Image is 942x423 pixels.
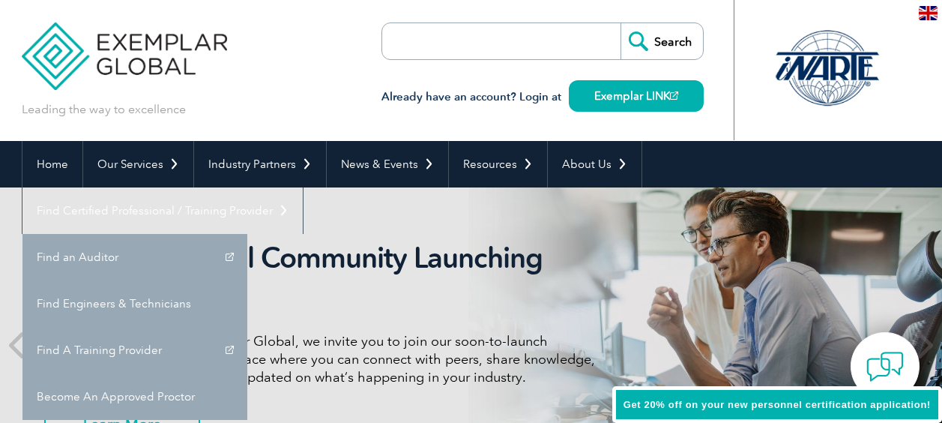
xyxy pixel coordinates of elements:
a: Find Certified Professional / Training Provider [22,187,303,234]
a: News & Events [327,141,448,187]
h3: Already have an account? Login at [381,88,704,106]
p: Leading the way to excellence [22,101,186,118]
a: Find Engineers & Technicians [22,280,247,327]
a: Resources [449,141,547,187]
img: open_square.png [670,91,678,100]
a: Home [22,141,82,187]
h2: Exemplar Global Community Launching Soon [44,241,606,310]
a: About Us [548,141,641,187]
span: Get 20% off on your new personnel certification application! [624,399,931,410]
a: Find A Training Provider [22,327,247,373]
a: Industry Partners [194,141,326,187]
img: contact-chat.png [866,348,904,385]
img: en [919,6,938,20]
input: Search [621,23,703,59]
p: As a valued member of Exemplar Global, we invite you to join our soon-to-launch Community—a fun, ... [44,332,606,386]
a: Find an Auditor [22,234,247,280]
a: Exemplar LINK [569,80,704,112]
a: Our Services [83,141,193,187]
a: Become An Approved Proctor [22,373,247,420]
